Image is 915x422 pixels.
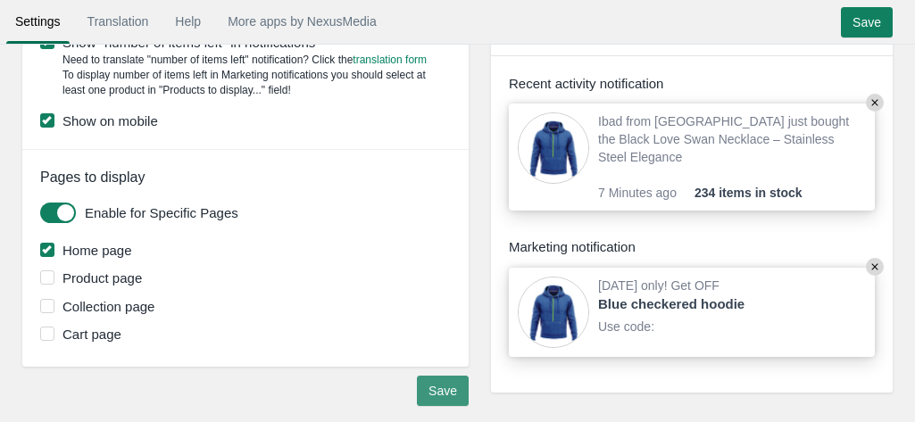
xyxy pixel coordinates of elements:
[509,237,875,256] div: Marketing notification
[518,112,589,184] img: 80x80_sample.jpg
[40,269,455,287] label: Product page
[518,277,589,348] img: 80x80_sample.jpg
[598,184,695,202] span: 7 Minutes ago
[417,376,469,406] input: Save
[695,184,803,202] span: 234 items in stock
[841,7,893,37] input: Save
[40,297,455,316] label: Collection page
[40,325,455,343] label: Cart page
[509,74,875,93] div: Recent activity notification
[85,203,442,222] label: Enable for Specific Pages
[6,5,70,37] a: Settings
[598,277,786,348] div: [DATE] only! Get OFF Use code:
[166,5,210,37] a: Help
[598,294,786,313] a: Blue checkered hoodie
[353,54,427,66] a: translation form
[40,241,455,260] label: Home page
[598,112,866,184] div: Ibad from [GEOGRAPHIC_DATA] just bought the Black Love Swan Necklace – Stainless Steel Elegance
[27,168,469,188] div: Pages to display
[79,5,158,37] a: Translation
[40,53,451,98] div: Need to translate "number of items left" notification? Click the To display number of items left ...
[219,5,386,37] a: More apps by NexusMedia
[40,112,451,130] label: Show on mobile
